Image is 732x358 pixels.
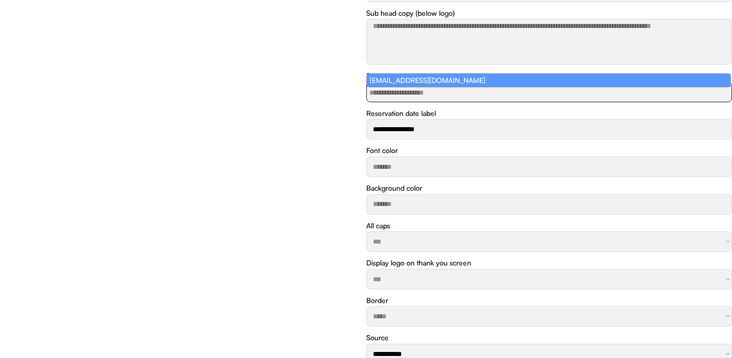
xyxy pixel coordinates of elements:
[366,258,471,268] div: Display logo on thank you screen
[366,295,388,306] div: Border
[366,183,422,193] div: Background color
[366,221,390,231] div: All caps
[366,145,398,156] div: Font color
[367,74,731,87] li: [EMAIL_ADDRESS][DOMAIN_NAME]
[366,333,389,343] div: Source
[366,8,455,18] div: Sub head copy (below logo)
[366,71,436,81] div: Emails for notifications
[366,108,436,118] div: Reservation date label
